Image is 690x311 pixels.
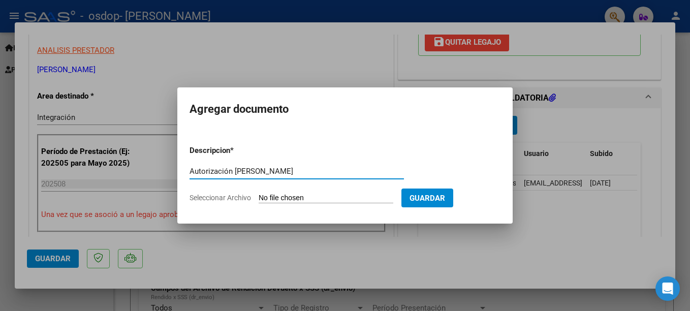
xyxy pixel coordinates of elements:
button: Guardar [401,189,453,207]
div: Open Intercom Messenger [655,276,680,301]
h2: Agregar documento [190,100,500,119]
p: Descripcion [190,145,283,157]
span: Seleccionar Archivo [190,194,251,202]
span: Guardar [410,194,445,203]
